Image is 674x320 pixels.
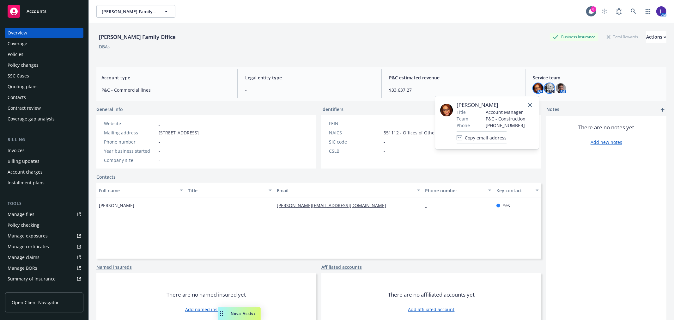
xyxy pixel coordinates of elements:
div: Account charges [8,167,43,177]
a: Manage certificates [5,242,83,252]
a: Overview [5,28,83,38]
a: - [425,202,432,208]
span: - [245,87,373,93]
div: Drag to move [218,307,226,320]
span: - [384,148,385,154]
span: Account type [101,74,230,81]
a: Add named insured [185,306,228,313]
a: Start snowing [598,5,611,18]
div: Summary of insurance [8,274,56,284]
div: FEIN [329,120,381,127]
a: Switch app [642,5,654,18]
button: Title [185,183,275,198]
a: Summary of insurance [5,274,83,284]
div: Policy changes [8,60,39,70]
a: Contacts [96,174,116,180]
div: Full name [99,187,176,194]
div: Manage files [8,209,34,219]
a: Coverage [5,39,83,49]
a: Search [627,5,640,18]
span: [STREET_ADDRESS] [159,129,199,136]
span: [PERSON_NAME] Family Office [102,8,156,15]
button: Full name [96,183,185,198]
a: Quoting plans [5,82,83,92]
span: P&C - Commercial lines [101,87,230,93]
img: employee photo [440,104,453,116]
div: Tools [5,200,83,207]
span: [PERSON_NAME] [99,202,134,209]
div: Quoting plans [8,82,38,92]
span: Identifiers [321,106,343,113]
a: Installment plans [5,178,83,188]
a: Contacts [5,92,83,102]
div: SSC Cases [8,71,29,81]
div: Website [104,120,156,127]
a: Manage files [5,209,83,219]
div: Manage exposures [8,231,48,241]
button: Nova Assist [218,307,261,320]
span: - [188,202,190,209]
span: 551112 - Offices of Other Holding Companies [384,129,479,136]
span: Service team [533,74,661,81]
a: Billing updates [5,156,83,166]
button: Copy email address [457,131,507,144]
a: Policy checking [5,220,83,230]
span: Open Client Navigator [12,299,59,306]
div: Billing updates [8,156,39,166]
button: Actions [646,31,666,43]
div: Company size [104,157,156,163]
span: Copy email address [465,134,507,141]
span: - [159,148,160,154]
a: Manage claims [5,252,83,262]
span: [PHONE_NUMBER] [486,122,525,129]
div: NAICS [329,129,381,136]
span: Phone [457,122,470,129]
span: Account Manager [486,109,525,115]
span: [PERSON_NAME] [457,101,525,109]
button: Email [274,183,422,198]
a: add [659,106,666,114]
a: Policy changes [5,60,83,70]
div: Mailing address [104,129,156,136]
div: Key contact [496,187,532,194]
span: P&C - Construction [486,115,525,122]
div: Contract review [8,103,41,113]
div: Email [277,187,413,194]
span: Team [457,115,468,122]
div: Manage claims [8,252,39,262]
img: photo [533,83,543,93]
a: close [526,101,534,109]
a: Add affiliated account [408,306,455,313]
a: - [159,120,160,126]
span: - [384,120,385,127]
span: P&C estimated revenue [389,74,518,81]
div: Year business started [104,148,156,154]
div: Invoices [8,145,25,156]
div: Policy checking [8,220,39,230]
div: Policies [8,49,23,59]
span: Manage exposures [5,231,83,241]
div: Installment plans [8,178,45,188]
a: Accounts [5,3,83,20]
div: Title [188,187,265,194]
img: photo [556,83,566,93]
span: Legal entity type [245,74,373,81]
a: Invoices [5,145,83,156]
span: - [159,157,160,163]
div: 6 [591,6,596,12]
button: Phone number [423,183,494,198]
a: Contract review [5,103,83,113]
a: Coverage gap analysis [5,114,83,124]
div: [PERSON_NAME] Family Office [96,33,178,41]
a: Account charges [5,167,83,177]
a: Add new notes [591,139,622,145]
button: [PERSON_NAME] Family Office [96,5,175,18]
a: Affiliated accounts [321,264,362,270]
div: Coverage [8,39,27,49]
div: CSLB [329,148,381,154]
span: There are no notes yet [579,124,635,131]
a: Policies [5,49,83,59]
a: Manage BORs [5,263,83,273]
a: Report a Bug [613,5,625,18]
